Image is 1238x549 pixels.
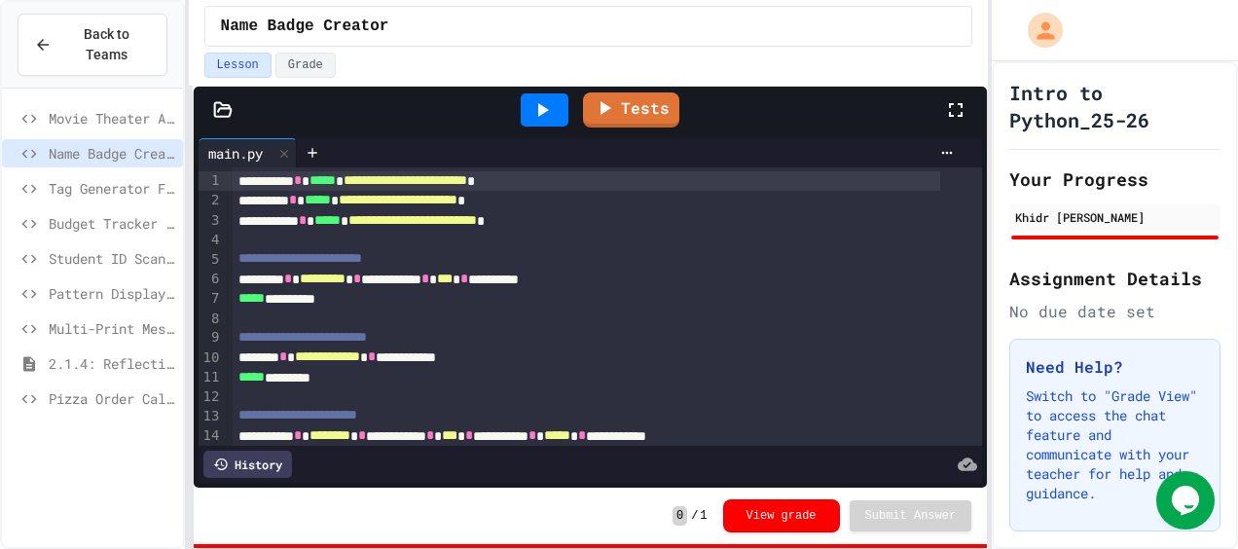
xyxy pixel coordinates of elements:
span: Back to Teams [63,24,151,65]
span: Pattern Display Challenge [49,283,175,304]
span: Name Badge Creator [221,15,389,38]
iframe: chat widget [1156,471,1219,530]
span: Name Badge Creator [49,143,175,164]
p: Switch to "Grade View" to access the chat feature and communicate with your teacher for help and ... [1026,386,1204,503]
h2: Assignment Details [1009,265,1220,292]
button: Lesson [204,53,272,78]
div: Khidr [PERSON_NAME] [1015,208,1215,226]
span: Budget Tracker Fix [49,213,175,234]
span: Pizza Order Calculator [49,388,175,409]
span: Movie Theater Announcer [49,108,175,128]
h1: Intro to Python_25-26 [1009,79,1220,133]
h2: Your Progress [1009,165,1220,193]
button: Grade [275,53,336,78]
button: Back to Teams [18,14,167,76]
span: 2.1.4: Reflection - Evolving Technology [49,353,175,374]
div: My Account [1007,8,1068,53]
div: No due date set [1009,300,1220,323]
span: Student ID Scanner [49,248,175,269]
span: Tag Generator Fix [49,178,175,199]
span: Multi-Print Message [49,318,175,339]
h3: Need Help? [1026,355,1204,379]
